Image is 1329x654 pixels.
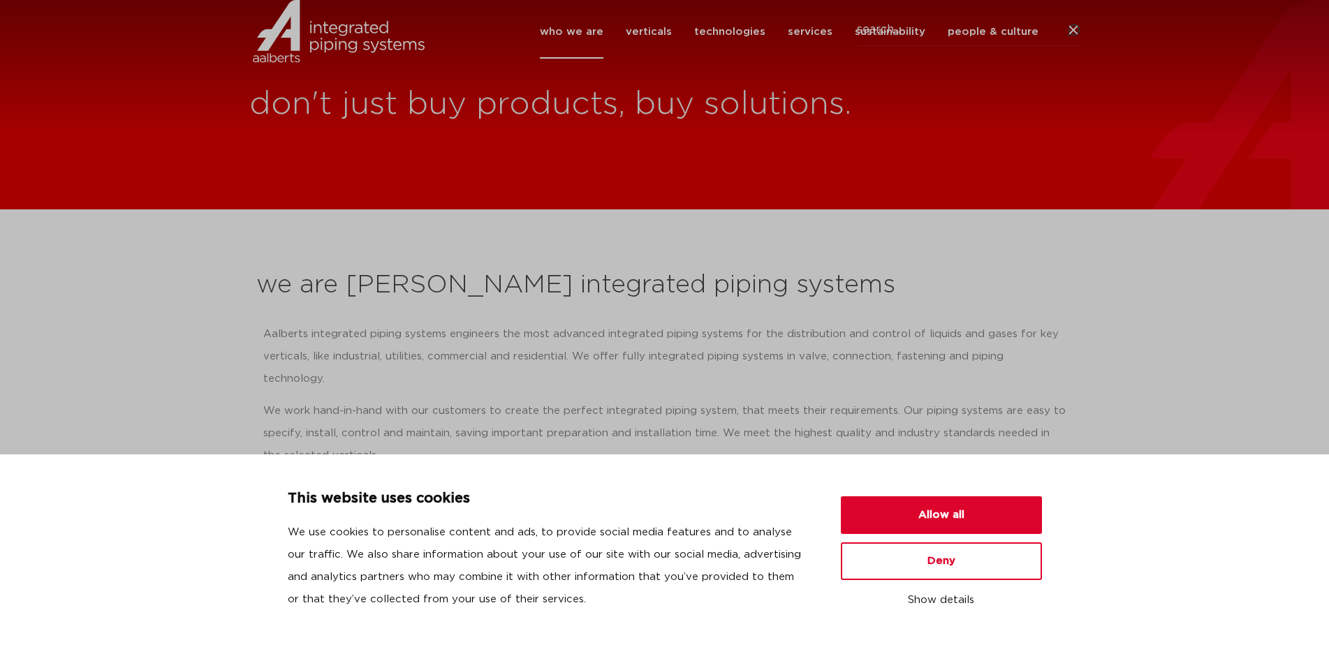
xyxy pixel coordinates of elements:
[948,5,1038,59] a: people & culture
[256,269,1073,302] h2: we are [PERSON_NAME] integrated piping systems
[626,5,672,59] a: verticals
[263,400,1066,467] p: We work hand-in-hand with our customers to create the perfect integrated piping system, that meet...
[263,323,1066,390] p: Aalberts integrated piping systems engineers the most advanced integrated piping systems for the ...
[540,5,603,59] a: who we are
[788,5,832,59] a: services
[841,496,1042,534] button: Allow all
[288,521,807,611] p: We use cookies to personalise content and ads, to provide social media features and to analyse ou...
[855,5,925,59] a: sustainability
[694,5,765,59] a: technologies
[288,488,807,510] p: This website uses cookies
[841,542,1042,580] button: Deny
[540,5,1038,59] nav: Menu
[841,588,1042,612] button: Show details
